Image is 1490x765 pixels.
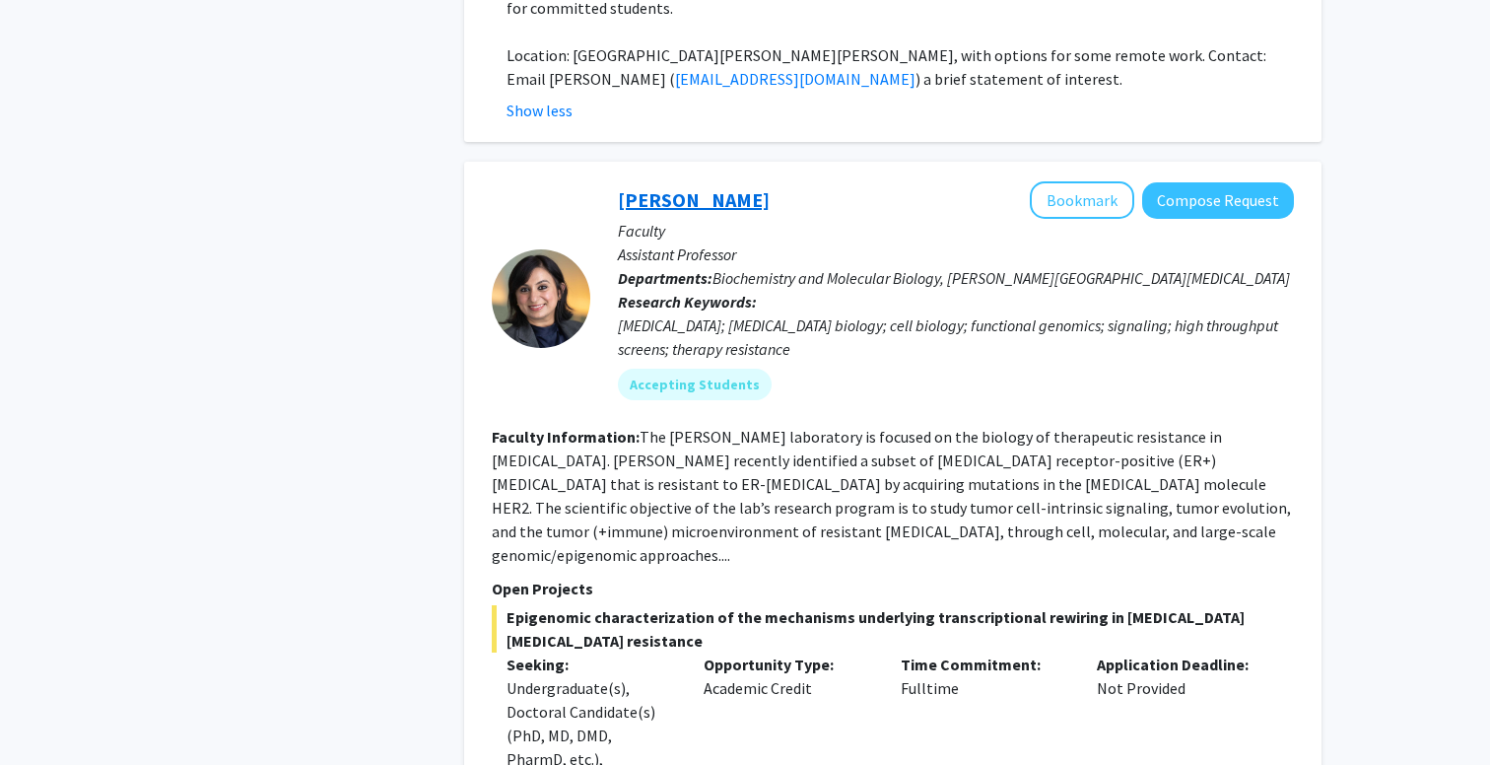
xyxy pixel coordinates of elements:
[1142,182,1294,219] button: Compose Request to Utthara Nayar
[618,219,1294,243] p: Faculty
[675,69,915,89] a: [EMAIL_ADDRESS][DOMAIN_NAME]
[618,268,712,288] b: Departments:
[618,243,1294,266] p: Assistant Professor
[15,676,84,750] iframe: Chat
[901,653,1068,676] p: Time Commitment:
[507,99,573,122] button: Show less
[507,43,1294,91] p: Location: [GEOGRAPHIC_DATA][PERSON_NAME][PERSON_NAME], with options for some remote work. Contact...
[492,427,640,447] b: Faculty Information:
[618,292,757,312] b: Research Keywords:
[492,427,1291,565] fg-read-more: The [PERSON_NAME] laboratory is focused on the biology of therapeutic resistance in [MEDICAL_DATA...
[704,653,871,676] p: Opportunity Type:
[712,268,1290,288] span: Biochemistry and Molecular Biology, [PERSON_NAME][GEOGRAPHIC_DATA][MEDICAL_DATA]
[1030,181,1134,219] button: Add Utthara Nayar to Bookmarks
[618,369,772,400] mat-chip: Accepting Students
[1097,653,1264,676] p: Application Deadline:
[507,653,674,676] p: Seeking:
[492,577,1294,600] p: Open Projects
[492,605,1294,653] span: Epigenomic characterization of the mechanisms underlying transcriptional rewiring in [MEDICAL_DAT...
[618,313,1294,361] div: [MEDICAL_DATA]; [MEDICAL_DATA] biology; cell biology; functional genomics; signaling; high throug...
[618,187,770,212] a: [PERSON_NAME]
